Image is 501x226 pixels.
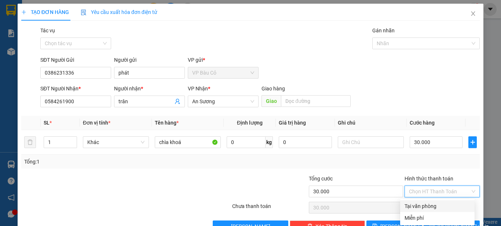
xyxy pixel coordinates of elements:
[188,56,259,64] div: VP gửi
[6,7,18,15] span: Gửi:
[114,85,185,93] div: Người nhận
[71,7,88,15] span: Nhận:
[262,95,281,107] span: Giao
[40,85,111,93] div: SĐT Người Nhận
[469,139,476,145] span: plus
[24,158,194,166] div: Tổng: 1
[266,136,273,148] span: kg
[410,120,435,126] span: Cước hàng
[6,47,67,56] div: 30.000
[192,96,254,107] span: An Sương
[6,48,17,56] span: CR :
[71,33,130,43] div: 0983344428
[309,176,333,182] span: Tổng cước
[231,202,308,215] div: Chưa thanh toán
[21,9,69,15] span: TẠO ĐƠN HÀNG
[192,67,254,78] span: VP Bàu Cỏ
[114,56,185,64] div: Người gửi
[188,86,208,92] span: VP Nhận
[6,15,66,33] div: NHA KHOA HAPPY
[40,28,55,33] label: Tác vụ
[372,28,395,33] label: Gán nhãn
[470,11,476,17] span: close
[155,120,179,126] span: Tên hàng
[71,15,130,33] div: LABO ĐỨC PHÁT
[83,120,110,126] span: Đơn vị tính
[24,136,36,148] button: delete
[335,116,407,130] th: Ghi chú
[281,95,351,107] input: Dọc đường
[405,176,453,182] label: Hình thức thanh toán
[21,10,26,15] span: plus
[6,33,66,43] div: 0986590752
[279,120,306,126] span: Giá trị hàng
[279,136,332,148] input: 0
[237,120,263,126] span: Định lượng
[44,120,50,126] span: SL
[262,86,285,92] span: Giao hàng
[338,136,404,148] input: Ghi Chú
[71,6,130,15] div: An Sương
[6,6,66,15] div: VP Bàu Cỏ
[81,9,157,15] span: Yêu cầu xuất hóa đơn điện tử
[175,98,180,104] span: user-add
[40,56,111,64] div: SĐT Người Gửi
[405,202,470,210] div: Tại văn phòng
[405,214,470,222] div: Miễn phí
[468,136,477,148] button: plus
[81,10,87,15] img: icon
[463,4,483,24] button: Close
[87,137,145,148] span: Khác
[155,136,221,148] input: VD: Bàn, Ghế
